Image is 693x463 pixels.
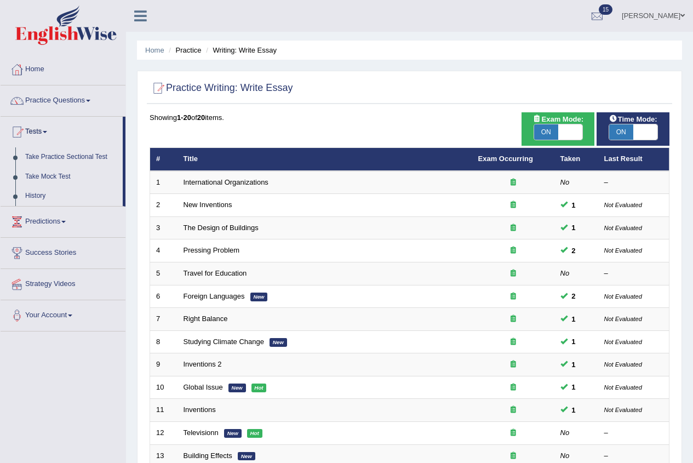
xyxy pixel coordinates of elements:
[1,269,125,296] a: Strategy Videos
[150,112,669,123] div: Showing of items.
[568,290,580,302] span: You can still take this question
[150,216,177,239] td: 3
[197,113,205,122] b: 20
[20,186,123,206] a: History
[568,199,580,211] span: You can still take this question
[554,148,598,171] th: Taken
[184,451,232,460] a: Building Effects
[184,428,219,437] a: Televisionn
[609,124,633,140] span: ON
[184,201,232,209] a: New Inventions
[150,148,177,171] th: #
[20,147,123,167] a: Take Practice Sectional Test
[478,337,548,347] div: Exam occurring question
[177,113,191,122] b: 1-20
[522,112,594,146] div: Show exams occurring in exams
[478,314,548,324] div: Exam occurring question
[184,338,264,346] a: Studying Climate Change
[150,353,177,376] td: 9
[478,428,548,438] div: Exam occurring question
[251,384,267,392] em: Hot
[534,124,558,140] span: ON
[560,451,570,460] em: No
[568,222,580,233] span: You can still take this question
[604,407,642,413] small: Not Evaluated
[598,148,669,171] th: Last Result
[568,336,580,347] span: You can still take this question
[604,247,642,254] small: Not Evaluated
[478,155,533,163] a: Exam Occurring
[1,207,125,234] a: Predictions
[184,292,245,300] a: Foreign Languages
[238,452,255,461] em: New
[1,54,125,82] a: Home
[478,291,548,302] div: Exam occurring question
[1,238,125,265] a: Success Stories
[529,113,588,125] span: Exam Mode:
[184,178,268,186] a: International Organizations
[150,171,177,194] td: 1
[1,85,125,113] a: Practice Questions
[478,223,548,233] div: Exam occurring question
[568,381,580,393] span: You can still take this question
[150,308,177,331] td: 7
[228,384,246,392] em: New
[604,178,663,188] div: –
[184,246,240,254] a: Pressing Problem
[1,117,123,144] a: Tests
[150,376,177,399] td: 10
[184,269,247,277] a: Travel for Education
[166,45,201,55] li: Practice
[184,360,222,368] a: Inventions 2
[478,382,548,393] div: Exam occurring question
[568,245,580,256] span: You can still take this question
[150,330,177,353] td: 8
[560,178,570,186] em: No
[145,46,164,54] a: Home
[604,268,663,279] div: –
[560,428,570,437] em: No
[604,316,642,322] small: Not Evaluated
[247,429,262,438] em: Hot
[604,339,642,345] small: Not Evaluated
[177,148,472,171] th: Title
[604,451,663,461] div: –
[478,451,548,461] div: Exam occurring question
[568,359,580,370] span: You can still take this question
[20,167,123,187] a: Take Mock Test
[478,200,548,210] div: Exam occurring question
[224,429,242,438] em: New
[478,268,548,279] div: Exam occurring question
[604,225,642,231] small: Not Evaluated
[478,178,548,188] div: Exam occurring question
[150,421,177,444] td: 12
[250,293,268,301] em: New
[150,80,293,96] h2: Practice Writing: Write Essay
[478,359,548,370] div: Exam occurring question
[604,384,642,391] small: Not Evaluated
[568,313,580,325] span: You can still take this question
[478,405,548,415] div: Exam occurring question
[605,113,662,125] span: Time Mode:
[270,338,287,347] em: New
[604,293,642,300] small: Not Evaluated
[568,404,580,416] span: You can still take this question
[604,361,642,368] small: Not Evaluated
[184,315,228,323] a: Right Balance
[150,239,177,262] td: 4
[604,202,642,208] small: Not Evaluated
[203,45,277,55] li: Writing: Write Essay
[1,300,125,328] a: Your Account
[150,285,177,308] td: 6
[478,245,548,256] div: Exam occurring question
[150,399,177,422] td: 11
[604,428,663,438] div: –
[184,405,216,414] a: Inventions
[150,262,177,285] td: 5
[599,4,612,15] span: 15
[150,194,177,217] td: 2
[184,383,223,391] a: Global Issue
[560,269,570,277] em: No
[184,224,259,232] a: The Design of Buildings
